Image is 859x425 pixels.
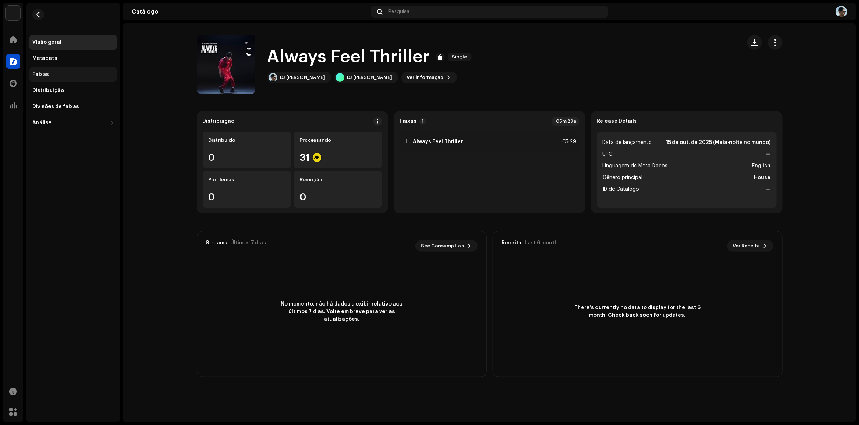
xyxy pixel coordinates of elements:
[29,115,117,130] re-m-nav-dropdown: Análise
[267,45,430,69] h1: Always Feel Thriller
[766,150,771,159] strong: —
[597,118,637,124] strong: Release Details
[603,185,639,194] span: ID de Catálogo
[754,173,771,182] strong: House
[209,137,285,143] div: Distribuído
[300,137,376,143] div: Processando
[29,99,117,114] re-m-nav-item: Divisões de faixas
[32,104,79,110] div: Divisões de faixas
[421,239,464,253] span: See Consumption
[836,6,847,18] img: 9c21d7f7-2eb9-4602-9d2e-ce11288c9e5d
[388,9,410,15] span: Pesquisa
[231,240,266,246] div: Últimos 7 dias
[203,118,235,124] div: Distribuição
[29,67,117,82] re-m-nav-item: Faixas
[603,150,613,159] span: UPC
[206,240,228,246] div: Streams
[552,117,579,126] div: 05m 29s
[448,53,472,61] span: Single
[269,73,277,82] img: b7e73214-aaa1-4649-89b6-de3bdf5c320f
[766,185,771,194] strong: —
[603,173,643,182] span: Gênero principal
[413,139,463,145] strong: Always Feel Thriller
[415,240,478,252] button: See Consumption
[752,162,771,170] strong: English
[29,83,117,98] re-m-nav-item: Distribuição
[603,162,668,170] span: Linguagem de Meta-Dados
[419,118,426,125] p-badge: 1
[209,177,285,183] div: Problemas
[32,120,52,126] div: Análise
[347,75,392,80] div: DJ [PERSON_NAME]
[276,300,408,323] span: No momento, não há dados a exibir relativo aos últimos 7 dias. Volte em breve para ver as atualiz...
[29,35,117,50] re-m-nav-item: Visão geral
[32,39,61,45] div: Visão geral
[32,56,57,61] div: Metadata
[502,240,522,246] div: Receita
[401,72,457,83] button: Ver informação
[666,138,771,147] strong: 15 de out. de 2025 (Meia-noite no mundo)
[132,9,368,15] div: Catálogo
[560,137,576,146] div: 05:29
[525,240,558,246] div: Last 6 month
[733,239,760,253] span: Ver Receita
[572,304,703,319] span: There's currently no data to display for the last 6 month. Check back soon for updates.
[407,70,444,85] span: Ver informação
[400,118,417,124] strong: Faixas
[603,138,652,147] span: Data de lançamento
[280,75,325,80] div: DJ [PERSON_NAME]
[32,88,64,94] div: Distribuição
[29,51,117,66] re-m-nav-item: Metadata
[300,177,376,183] div: Remoção
[6,6,20,20] img: 1710b61e-6121-4e79-a126-bcb8d8a2a180
[32,72,49,77] div: Faixas
[727,240,773,252] button: Ver Receita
